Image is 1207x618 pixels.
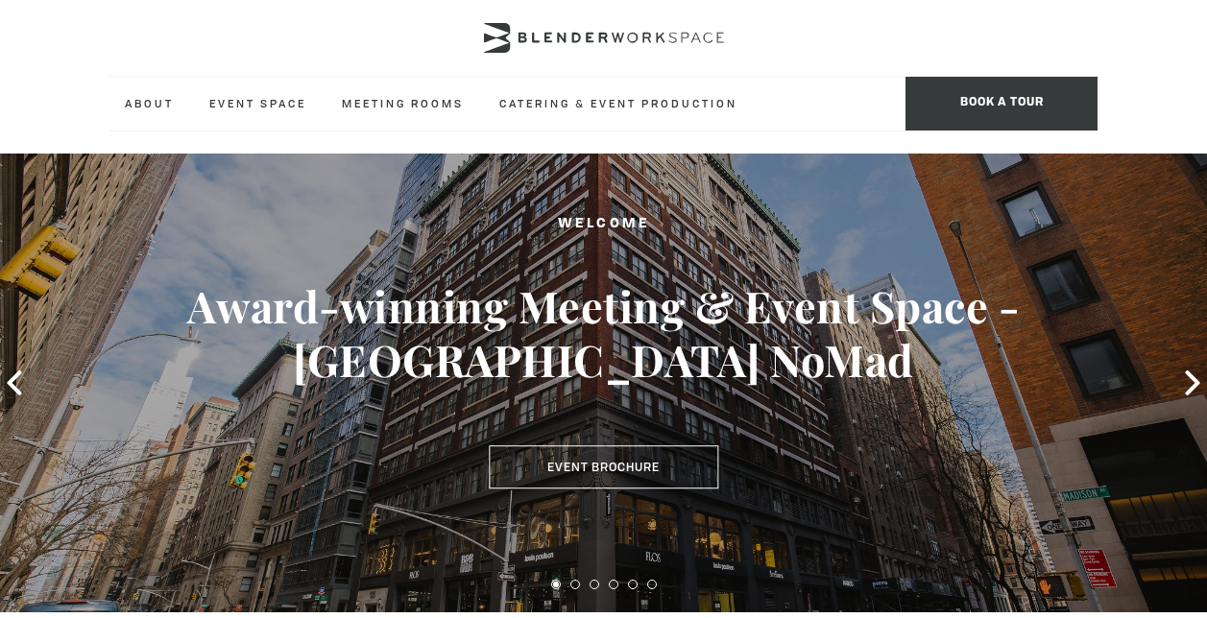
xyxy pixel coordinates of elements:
a: Catering & Event Production [484,77,753,130]
h3: Award-winning Meeting & Event Space - [GEOGRAPHIC_DATA] NoMad [60,279,1147,387]
a: Event Space [194,77,322,130]
a: About [109,77,189,130]
span: Book a tour [905,77,1098,131]
h2: Welcome [60,212,1147,236]
a: Meeting Rooms [326,77,479,130]
a: Event Brochure [489,445,718,489]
